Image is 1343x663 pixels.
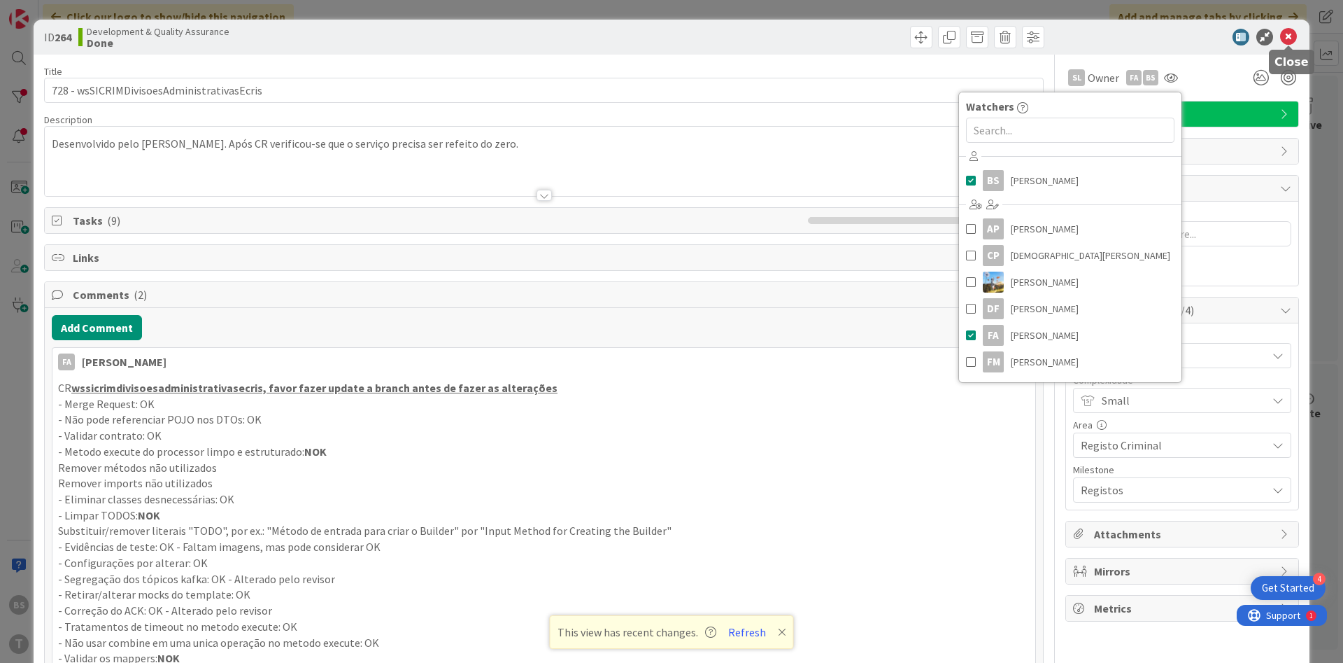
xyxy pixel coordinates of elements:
label: Title [44,65,62,78]
span: Development & Quality Assurance [87,26,229,37]
b: Done [87,37,229,48]
p: - Merge Request: OK [58,396,1030,412]
a: DF[PERSON_NAME] [959,295,1181,322]
span: [PERSON_NAME] [1011,298,1079,319]
span: Dates [1094,143,1273,160]
span: Watchers [966,98,1014,115]
span: [PERSON_NAME] [1011,351,1079,372]
span: Links [73,249,1018,266]
p: - Não usar combine em uma unica operação no metodo execute: OK [58,635,1030,651]
span: Tasks [73,212,801,229]
div: FM [983,351,1004,372]
div: Area [1073,420,1291,430]
span: Support [29,2,64,19]
div: [PERSON_NAME] [82,354,166,370]
span: Metrics [1094,600,1273,617]
p: - Validar contrato: OK [58,428,1030,444]
img: DG [983,272,1004,293]
p: Remover imports não utilizados [58,475,1030,491]
div: Priority [1073,330,1291,340]
div: FA [1126,70,1142,85]
p: - Correção do ACK: OK - Alterado pelo revisor [58,603,1030,619]
div: 4 [1313,573,1326,585]
span: Comments [73,286,1018,303]
p: - Configurações por alterar: OK [58,555,1030,571]
span: ( 9 ) [107,214,120,228]
u: wssicrimdivisoesadministrativasecris, favor fazer update a branch antes de fazer as alterações [71,381,557,395]
div: Get Started [1262,581,1314,595]
p: - Segregação dos tópicos kafka: OK - Alterado pelo revisor [58,571,1030,587]
p: - Eliminar classes desnecessárias: OK [58,491,1030,508]
a: FC[PERSON_NAME] [959,375,1181,402]
span: Attachments [1094,526,1273,543]
p: Desenvolvido pelo [PERSON_NAME]. Após CR verificou-se que o serviço precisa ser refeito do zero. [52,136,1036,152]
span: ( 4/4 ) [1171,303,1194,317]
div: Milestone [1073,465,1291,475]
button: Add Comment [52,315,142,340]
div: FA [58,354,75,370]
span: [PERSON_NAME] [1011,325,1079,346]
span: Serviço [1094,106,1273,123]
span: Small [1102,391,1260,410]
p: Remover métodos não utilizados [58,460,1030,476]
p: CR [58,380,1030,396]
button: Refresh [723,623,771,641]
div: SL [1068,69,1085,86]
span: Registos [1081,480,1260,500]
span: Block [1094,180,1273,197]
a: DG[PERSON_NAME] [959,269,1181,295]
a: FM[PERSON_NAME] [959,349,1181,375]
h5: Close [1274,55,1309,69]
div: CP [983,245,1004,266]
b: 264 [55,30,71,44]
strong: NOK [138,508,160,522]
span: Registo Criminal [1081,435,1260,455]
input: type card name here... [44,78,1044,103]
div: FA [983,325,1004,346]
span: ( 2 ) [134,288,147,302]
p: - Retirar/alterar mocks do template: OK [58,587,1030,603]
div: BS [983,170,1004,191]
strong: NOK [304,445,327,459]
p: - Limpar TODOS: [58,508,1030,524]
span: Mirrors [1094,563,1273,580]
p: - Evidências de teste: OK - Faltam imagens, mas pode considerar OK [58,539,1030,555]
p: - Tratamentos de timeout no metodo execute: OK [58,619,1030,635]
span: [DEMOGRAPHIC_DATA][PERSON_NAME] [1011,245,1170,266]
div: Open Get Started checklist, remaining modules: 4 [1251,576,1326,600]
input: Search... [966,118,1174,143]
div: Complexidade [1073,375,1291,385]
span: Custom Fields [1094,302,1273,319]
p: - Não pode referenciar POJO nos DTOs: OK [58,412,1030,428]
a: FA[PERSON_NAME] [959,322,1181,349]
a: AP[PERSON_NAME] [959,216,1181,242]
span: [PERSON_NAME] [1011,218,1079,239]
span: [PERSON_NAME] [1011,170,1079,191]
span: Owner [1088,69,1119,86]
div: BS [1143,70,1158,85]
span: ID [44,29,71,46]
div: AP [983,218,1004,239]
p: - Metodo execute do processor limpo e estruturado: [58,444,1030,460]
span: Description [44,113,92,126]
span: This view has recent changes. [557,624,716,641]
div: DF [983,298,1004,319]
a: CP[DEMOGRAPHIC_DATA][PERSON_NAME] [959,242,1181,269]
span: [PERSON_NAME] [1011,272,1079,293]
div: 1 [73,6,76,17]
p: Substituir/remover literais "TODO", por ex.: "Método de entrada para criar o Builder" por "Input ... [58,523,1030,539]
a: BS[PERSON_NAME] [959,167,1181,194]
